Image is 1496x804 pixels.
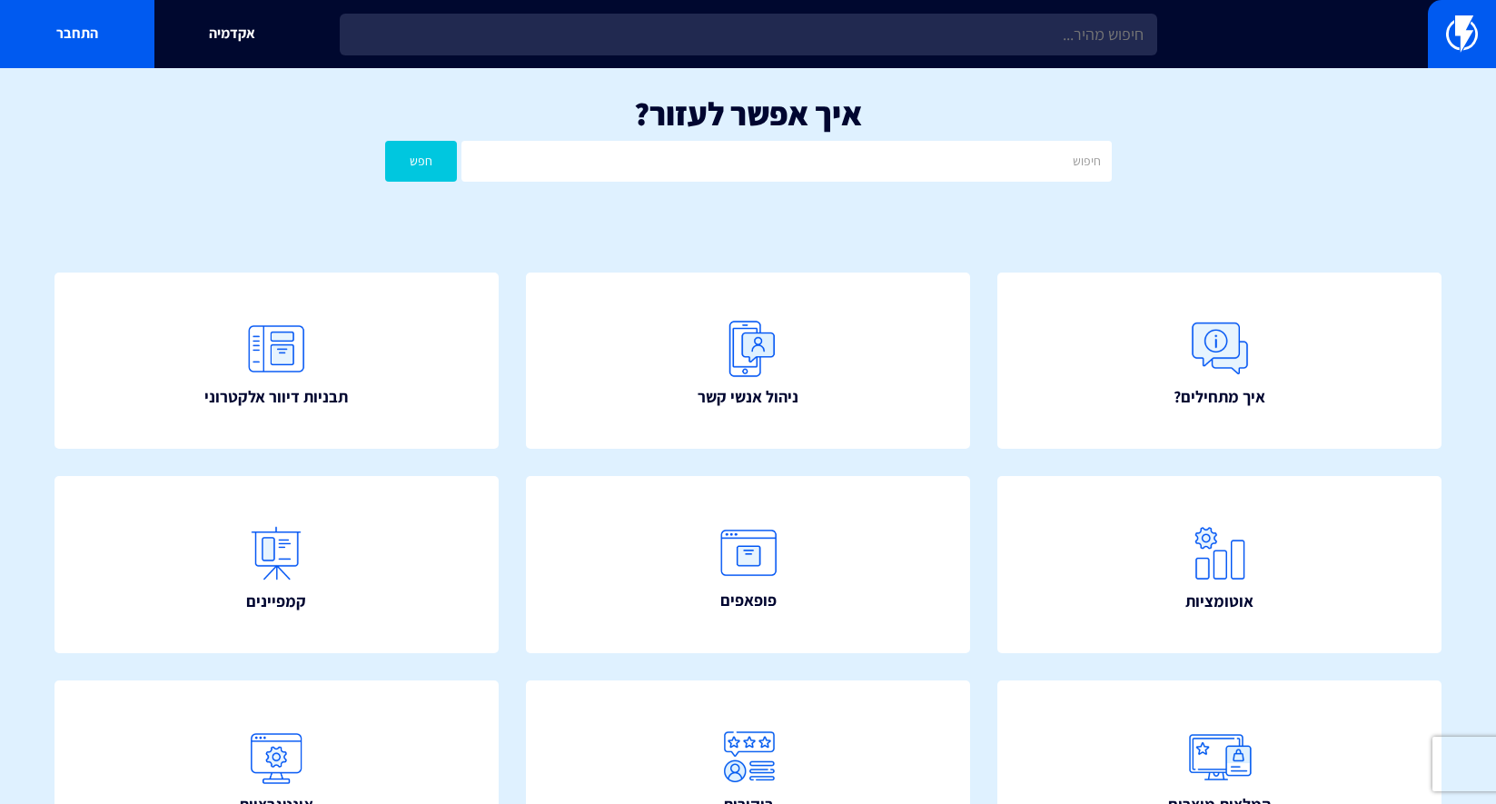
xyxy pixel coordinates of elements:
[204,385,348,409] span: תבניות דיוור אלקטרוני
[526,273,970,449] a: ניהול אנשי קשר
[720,589,777,612] span: פופאפים
[997,273,1442,449] a: איך מתחילים?
[27,95,1469,132] h1: איך אפשר לעזור?
[1185,590,1253,613] span: אוטומציות
[340,14,1157,55] input: חיפוש מהיר...
[698,385,798,409] span: ניהול אנשי קשר
[246,590,306,613] span: קמפיינים
[1174,385,1265,409] span: איך מתחילים?
[997,476,1442,652] a: אוטומציות
[54,476,499,652] a: קמפיינים
[461,141,1111,182] input: חיפוש
[385,141,458,182] button: חפש
[526,476,970,652] a: פופאפים
[54,273,499,449] a: תבניות דיוור אלקטרוני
